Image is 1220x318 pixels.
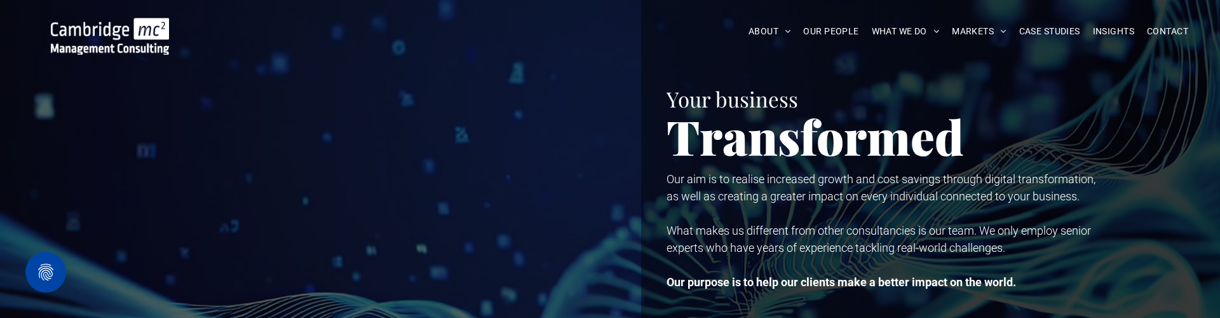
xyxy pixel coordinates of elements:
[1087,22,1141,41] a: INSIGHTS
[1013,22,1087,41] a: CASE STUDIES
[667,224,1091,254] span: What makes us different from other consultancies is our team. We only employ senior experts who h...
[667,85,798,113] span: Your business
[667,275,1016,289] strong: Our purpose is to help our clients make a better impact on the world.
[797,22,865,41] a: OUR PEOPLE
[51,20,169,33] a: Your Business Transformed | Cambridge Management Consulting
[667,172,1095,203] span: Our aim is to realise increased growth and cost savings through digital transformation, as well a...
[945,22,1012,41] a: MARKETS
[667,104,964,168] span: Transformed
[865,22,946,41] a: WHAT WE DO
[51,18,169,55] img: Go to Homepage
[1141,22,1195,41] a: CONTACT
[742,22,797,41] a: ABOUT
